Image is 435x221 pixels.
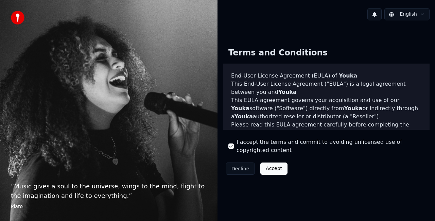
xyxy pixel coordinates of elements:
span: Youka [278,89,297,95]
h3: End-User License Agreement (EULA) of [231,72,421,80]
button: Accept [260,163,288,175]
span: Youka [325,130,343,136]
label: I accept the terms and commit to avoiding unlicensed use of copyrighted content [237,138,424,154]
span: Youka [344,105,363,112]
div: Terms and Conditions [223,42,333,64]
span: Youka [339,72,357,79]
footer: Plato [11,203,207,210]
p: “ Music gives a soul to the universe, wings to the mind, flight to the imagination and life to ev... [11,182,207,201]
img: youka [11,11,24,24]
p: This End-User License Agreement ("EULA") is a legal agreement between you and [231,80,421,96]
span: Youka [231,105,249,112]
button: Decline [226,163,255,175]
span: Youka [234,113,253,120]
p: This EULA agreement governs your acquisition and use of our software ("Software") directly from o... [231,96,421,121]
p: Please read this EULA agreement carefully before completing the installation process and using th... [231,121,421,153]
